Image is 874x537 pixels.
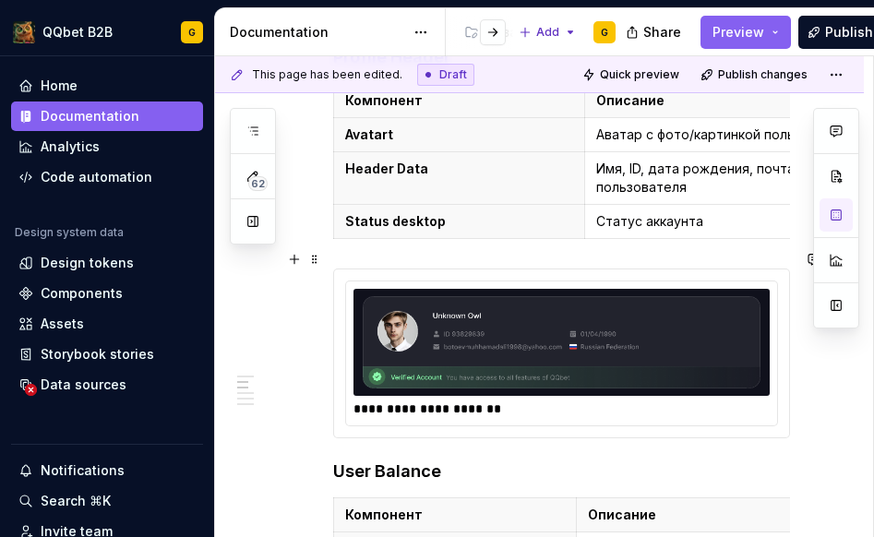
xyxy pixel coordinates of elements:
div: Components [41,284,123,303]
p: Status desktop [345,212,573,231]
h4: User Balance [333,460,790,483]
p: Компонент [345,91,573,110]
a: Home [11,71,203,101]
p: Компонент [345,506,565,524]
span: Draft [439,67,467,82]
a: Analytics [11,132,203,161]
div: Analytics [41,137,100,156]
span: Add [536,25,559,40]
a: Assets [11,309,203,339]
span: Publish changes [718,67,808,82]
div: Code automation [41,168,152,186]
a: Code automation [11,162,203,192]
span: Share [643,23,681,42]
a: Storybook stories [11,340,203,369]
div: Notifications [41,461,125,480]
span: Preview [712,23,764,42]
button: Notifications [11,456,203,485]
div: Storybook stories [41,345,154,364]
button: Share [617,16,693,49]
span: Quick preview [600,67,679,82]
span: 62 [248,176,268,191]
button: Search ⌘K [11,486,203,516]
span: This page has been edited. [252,67,402,82]
a: Design tokens [11,248,203,278]
div: G [188,25,196,40]
button: QQbet B2BG [4,12,210,52]
a: Components [11,279,203,308]
div: G [601,25,608,40]
div: Assets [41,315,84,333]
div: Search ⌘K [41,492,111,510]
a: Documentation [11,101,203,131]
button: Publish changes [695,62,816,88]
span: Publish [825,23,873,42]
div: Page tree [457,14,509,51]
div: Documentation [41,107,139,125]
button: Preview [700,16,791,49]
button: Quick preview [577,62,688,88]
div: Documentation [230,23,404,42]
div: Design tokens [41,254,134,272]
div: Home [41,77,78,95]
p: Avatart [345,125,573,144]
p: Header Data [345,160,573,178]
a: Data sources [11,370,203,400]
button: Add [513,19,582,45]
img: 491028fe-7948-47f3-9fb2-82dab60b8b20.png [13,21,35,43]
div: Design system data [15,225,124,240]
div: Data sources [41,376,126,394]
div: QQbet B2B [42,23,113,42]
